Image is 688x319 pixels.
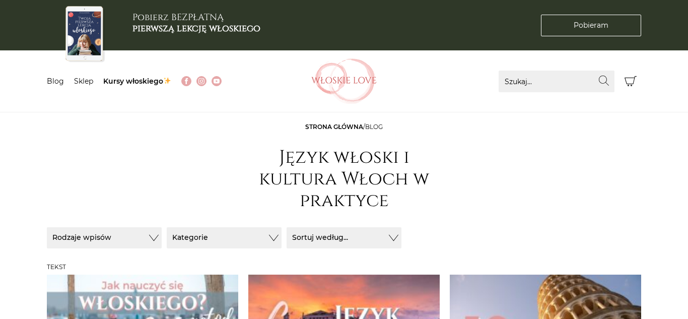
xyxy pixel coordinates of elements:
[164,77,171,84] img: ✨
[132,12,260,34] h3: Pobierz BEZPŁATNĄ
[47,227,162,248] button: Rodzaje wpisów
[287,227,401,248] button: Sortuj według...
[541,15,641,36] a: Pobieram
[499,71,614,92] input: Szukaj...
[311,58,377,104] img: Włoskielove
[243,147,445,212] h1: Język włoski i kultura Włoch w praktyce
[620,71,641,92] button: Koszyk
[574,20,608,31] span: Pobieram
[47,77,64,86] a: Blog
[132,22,260,35] b: pierwszą lekcję włoskiego
[365,123,383,131] span: Blog
[47,264,641,271] h3: Tekst
[305,123,383,131] span: /
[305,123,363,131] a: Strona główna
[74,77,93,86] a: Sklep
[167,227,282,248] button: Kategorie
[103,77,171,86] a: Kursy włoskiego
